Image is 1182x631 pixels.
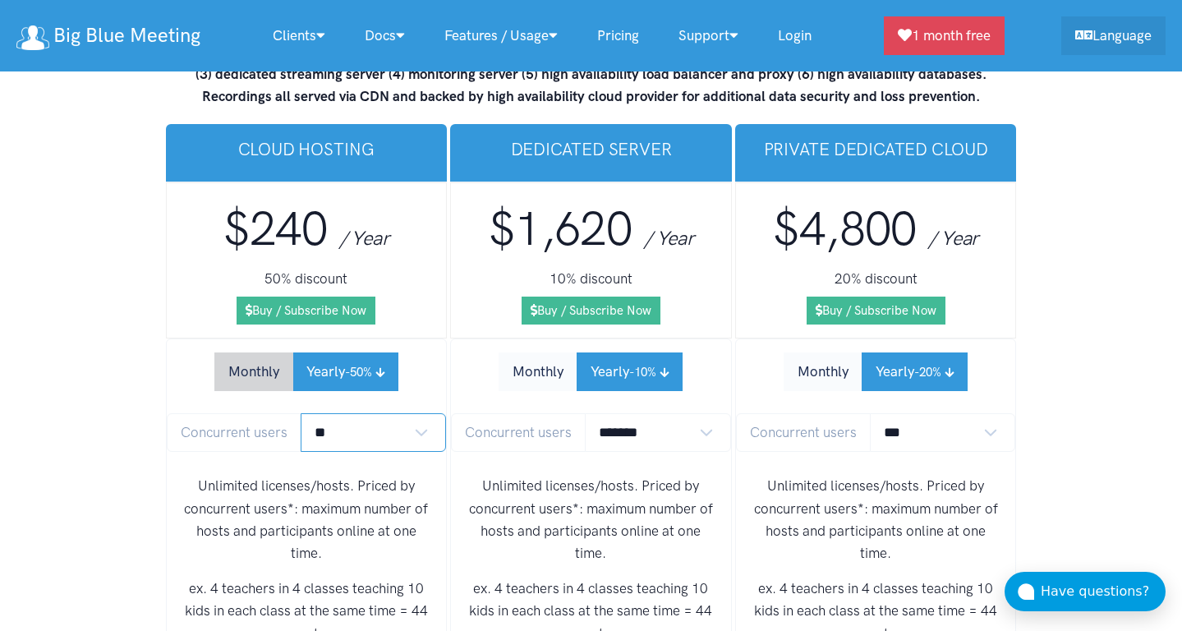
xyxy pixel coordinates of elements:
[884,16,1005,55] a: 1 month free
[345,365,372,380] small: -50%
[522,297,660,325] a: Buy / Subscribe Now
[914,365,941,380] small: -20%
[862,352,968,391] button: Yearly-20%
[16,25,49,50] img: logo
[339,226,389,250] span: / Year
[463,137,719,161] h3: Dedicated Server
[345,18,425,53] a: Docs
[464,475,718,564] p: Unlimited licenses/hosts. Priced by concurrent users*: maximum number of hosts and participants o...
[748,137,1004,161] h3: Private Dedicated Cloud
[644,226,694,250] span: / Year
[749,269,1003,290] h5: 20% discount
[16,18,200,53] a: Big Blue Meeting
[1005,572,1166,611] button: Have questions?
[180,269,434,290] h5: 50% discount
[180,475,434,564] p: Unlimited licenses/hosts. Priced by concurrent users*: maximum number of hosts and participants o...
[659,18,758,53] a: Support
[425,18,577,53] a: Features / Usage
[214,352,398,391] div: Subscription Period
[758,18,831,53] a: Login
[464,269,718,290] h5: 10% discount
[1061,16,1166,55] a: Language
[629,365,656,380] small: -10%
[499,352,683,391] div: Subscription Period
[1041,581,1166,602] div: Have questions?
[167,413,301,452] span: Concurrent users
[253,18,345,53] a: Clients
[237,297,375,325] a: Buy / Subscribe Now
[223,200,327,257] span: $240
[577,352,683,391] button: Yearly-10%
[292,352,398,391] button: Yearly-50%
[773,200,917,257] span: $4,800
[499,352,577,391] button: Monthly
[784,352,862,391] button: Monthly
[451,413,586,452] span: Concurrent users
[489,200,632,257] span: $1,620
[736,413,871,452] span: Concurrent users
[928,226,978,250] span: / Year
[807,297,945,325] a: Buy / Subscribe Now
[784,352,968,391] div: Subscription Period
[214,352,293,391] button: Monthly
[179,137,435,161] h3: Cloud Hosting
[577,18,659,53] a: Pricing
[749,475,1003,564] p: Unlimited licenses/hosts. Priced by concurrent users*: maximum number of hosts and participants o...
